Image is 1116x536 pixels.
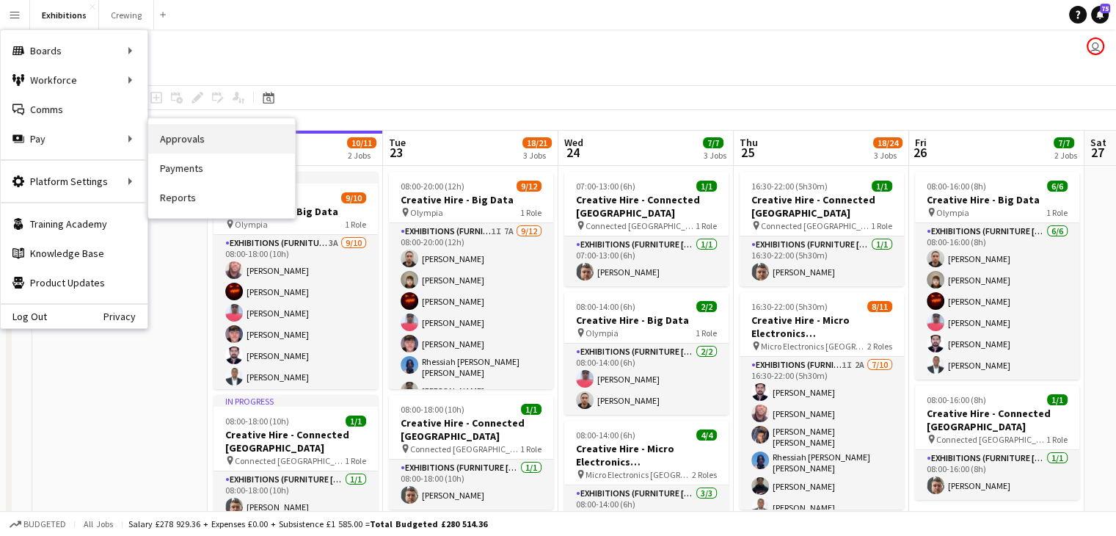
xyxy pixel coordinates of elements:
[915,172,1079,380] app-job-card: 08:00-16:00 (8h)6/6Creative Hire - Big Data Olympia1 RoleExhibitions (Furniture [PERSON_NAME])6/6...
[1047,181,1068,192] span: 6/6
[347,137,376,148] span: 10/11
[214,172,378,389] app-job-card: In progress08:00-18:00 (10h)9/10Creative Hire - Big Data Olympia1 RoleExhibitions (Furniture [PER...
[1,209,147,239] a: Training Academy
[103,311,147,322] a: Privacy
[346,416,366,427] span: 1/1
[692,469,717,480] span: 2 Roles
[30,1,99,29] button: Exhibitions
[936,207,969,218] span: Olympia
[586,220,696,231] span: Connected [GEOGRAPHIC_DATA]
[389,172,553,389] app-job-card: 08:00-20:00 (12h)9/12Creative Hire - Big Data Olympia1 RoleExhibitions (Furniture [PERSON_NAME])1...
[341,192,366,203] span: 9/10
[564,172,729,286] app-job-card: 07:00-13:00 (6h)1/1Creative Hire - Connected [GEOGRAPHIC_DATA] Connected [GEOGRAPHIC_DATA]1 RoleE...
[225,416,289,427] span: 08:00-18:00 (10h)
[520,443,541,454] span: 1 Role
[1046,434,1068,445] span: 1 Role
[389,460,553,510] app-card-role: Exhibitions (Furniture [PERSON_NAME])1/108:00-18:00 (10h)[PERSON_NAME]
[740,314,904,340] h3: Creative Hire - Micro Electronics [GEOGRAPHIC_DATA] - [PERSON_NAME]
[1,36,147,65] div: Boards
[348,150,376,161] div: 2 Jobs
[389,136,406,149] span: Tue
[148,183,295,212] a: Reports
[389,193,553,206] h3: Creative Hire - Big Data
[915,385,1079,500] app-job-card: 08:00-16:00 (8h)1/1Creative Hire - Connected [GEOGRAPHIC_DATA] Connected [GEOGRAPHIC_DATA]1 RoleE...
[214,428,378,454] h3: Creative Hire - Connected [GEOGRAPHIC_DATA]
[751,181,828,192] span: 16:30-22:00 (5h30m)
[913,144,927,161] span: 26
[1087,37,1104,55] app-user-avatar: Joseph Smart
[867,301,892,312] span: 8/11
[1,268,147,297] a: Product Updates
[927,181,986,192] span: 08:00-16:00 (8h)
[564,292,729,415] app-job-card: 08:00-14:00 (6h)2/2Creative Hire - Big Data Olympia1 RoleExhibitions (Furniture [PERSON_NAME])2/2...
[128,518,487,529] div: Salary £278 929.36 + Expenses £0.00 + Subsistence £1 585.00 =
[872,181,892,192] span: 1/1
[389,223,553,516] app-card-role: Exhibitions (Furniture [PERSON_NAME])1I7A9/1208:00-20:00 (12h)[PERSON_NAME][PERSON_NAME][PERSON_N...
[915,136,927,149] span: Fri
[915,450,1079,500] app-card-role: Exhibitions (Furniture [PERSON_NAME])1/108:00-16:00 (8h)[PERSON_NAME]
[517,181,541,192] span: 9/12
[696,327,717,338] span: 1 Role
[703,137,723,148] span: 7/7
[370,518,487,529] span: Total Budgeted £280 514.36
[564,344,729,415] app-card-role: Exhibitions (Furniture [PERSON_NAME])2/208:00-14:00 (6h)[PERSON_NAME][PERSON_NAME]
[522,137,552,148] span: 18/21
[915,193,1079,206] h3: Creative Hire - Big Data
[576,301,635,312] span: 08:00-14:00 (6h)
[1054,150,1077,161] div: 2 Jobs
[915,407,1079,433] h3: Creative Hire - Connected [GEOGRAPHIC_DATA]
[81,518,116,529] span: All jobs
[214,395,378,407] div: In progress
[740,136,758,149] span: Thu
[214,471,378,521] app-card-role: Exhibitions (Furniture [PERSON_NAME])1/108:00-18:00 (10h)[PERSON_NAME]
[148,153,295,183] a: Payments
[389,416,553,443] h3: Creative Hire - Connected [GEOGRAPHIC_DATA]
[521,404,541,415] span: 1/1
[740,193,904,220] h3: Creative Hire - Connected [GEOGRAPHIC_DATA]
[345,455,366,466] span: 1 Role
[867,341,892,352] span: 2 Roles
[564,193,729,220] h3: Creative Hire - Connected [GEOGRAPHIC_DATA]
[564,442,729,468] h3: Creative Hire - Micro Electronics [GEOGRAPHIC_DATA] - [PERSON_NAME]
[576,430,635,441] span: 08:00-14:00 (6h)
[562,144,583,161] span: 24
[740,172,904,286] app-job-card: 16:30-22:00 (5h30m)1/1Creative Hire - Connected [GEOGRAPHIC_DATA] Connected [GEOGRAPHIC_DATA]1 Ro...
[1,124,147,153] div: Pay
[927,394,986,405] span: 08:00-16:00 (8h)
[586,327,619,338] span: Olympia
[387,144,406,161] span: 23
[7,516,68,532] button: Budgeted
[523,150,551,161] div: 3 Jobs
[761,220,871,231] span: Connected [GEOGRAPHIC_DATA]
[99,1,154,29] button: Crewing
[1,95,147,124] a: Comms
[751,301,828,312] span: 16:30-22:00 (5h30m)
[564,314,729,327] h3: Creative Hire - Big Data
[401,181,464,192] span: 08:00-20:00 (12h)
[740,292,904,510] app-job-card: 16:30-22:00 (5h30m)8/11Creative Hire - Micro Electronics [GEOGRAPHIC_DATA] - [PERSON_NAME] Micro ...
[410,443,520,454] span: Connected [GEOGRAPHIC_DATA]
[564,136,583,149] span: Wed
[696,181,717,192] span: 1/1
[214,395,378,521] div: In progress08:00-18:00 (10h)1/1Creative Hire - Connected [GEOGRAPHIC_DATA] Connected [GEOGRAPHIC_...
[564,236,729,286] app-card-role: Exhibitions (Furniture [PERSON_NAME])1/107:00-13:00 (6h)[PERSON_NAME]
[1,65,147,95] div: Workforce
[389,395,553,510] app-job-card: 08:00-18:00 (10h)1/1Creative Hire - Connected [GEOGRAPHIC_DATA] Connected [GEOGRAPHIC_DATA]1 Role...
[345,219,366,230] span: 1 Role
[873,137,902,148] span: 18/24
[1054,137,1074,148] span: 7/7
[520,207,541,218] span: 1 Role
[401,404,464,415] span: 08:00-18:00 (10h)
[1090,136,1106,149] span: Sat
[761,341,867,352] span: Micro Electronics [GEOGRAPHIC_DATA] - [PERSON_NAME]
[696,430,717,441] span: 4/4
[740,236,904,286] app-card-role: Exhibitions (Furniture [PERSON_NAME])1/116:30-22:00 (5h30m)[PERSON_NAME]
[915,223,1079,380] app-card-role: Exhibitions (Furniture [PERSON_NAME])6/608:00-16:00 (8h)[PERSON_NAME][PERSON_NAME][PERSON_NAME][P...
